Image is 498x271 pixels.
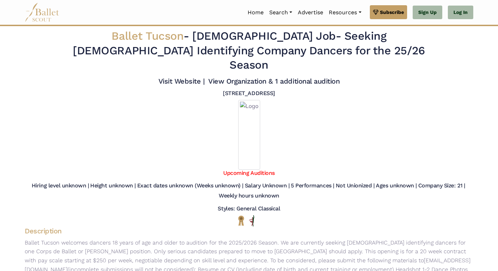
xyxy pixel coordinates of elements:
[218,205,280,212] h5: Styles: General Classical
[373,8,379,16] img: gem.svg
[238,100,260,170] img: Logo
[111,29,184,42] span: Ballet Tucson
[19,226,479,235] h4: Description
[32,182,89,189] h5: Hiring level unknown |
[237,215,246,226] img: National
[192,29,335,42] span: [DEMOGRAPHIC_DATA] Job
[223,170,274,176] a: Upcoming Auditions
[266,5,295,20] a: Search
[249,215,254,226] img: All
[448,6,473,20] a: Log In
[245,5,266,20] a: Home
[223,90,275,97] h5: [STREET_ADDRESS]
[291,182,334,189] h5: 5 Performances |
[370,5,407,19] a: Subscribe
[63,29,435,72] h2: - - Seeking [DEMOGRAPHIC_DATA] Identifying Company Dancers for the 25/26 Season
[418,182,465,189] h5: Company Size: 21 |
[380,8,404,16] span: Subscribe
[295,5,326,20] a: Advertise
[219,192,279,200] h5: Weekly hours unknown
[208,77,340,85] a: View Organization & 1 additional audition
[336,182,375,189] h5: Not Unionized |
[158,77,205,85] a: Visit Website |
[137,182,243,189] h5: Exact dates unknown (Weeks unknown) |
[413,6,442,20] a: Sign Up
[326,5,364,20] a: Resources
[90,182,135,189] h5: Height unknown |
[376,182,417,189] h5: Ages unknown |
[245,182,289,189] h5: Salary Unknown |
